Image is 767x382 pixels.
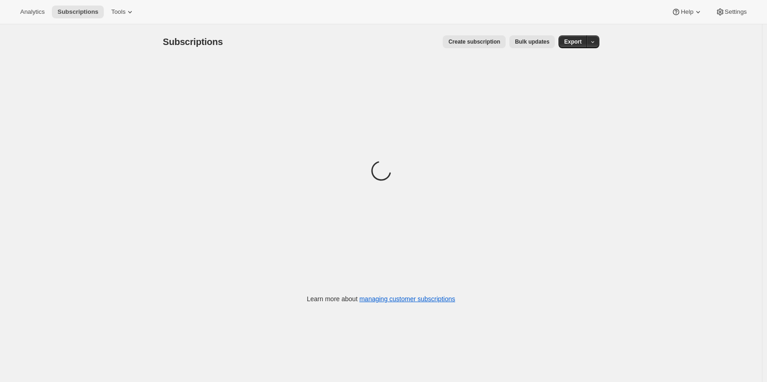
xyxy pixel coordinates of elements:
[111,8,125,16] span: Tools
[307,294,455,303] p: Learn more about
[106,6,140,18] button: Tools
[15,6,50,18] button: Analytics
[558,35,587,48] button: Export
[52,6,104,18] button: Subscriptions
[725,8,747,16] span: Settings
[515,38,549,45] span: Bulk updates
[564,38,581,45] span: Export
[710,6,752,18] button: Settings
[509,35,555,48] button: Bulk updates
[163,37,223,47] span: Subscriptions
[57,8,98,16] span: Subscriptions
[448,38,500,45] span: Create subscription
[443,35,506,48] button: Create subscription
[666,6,708,18] button: Help
[681,8,693,16] span: Help
[20,8,45,16] span: Analytics
[359,295,455,303] a: managing customer subscriptions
